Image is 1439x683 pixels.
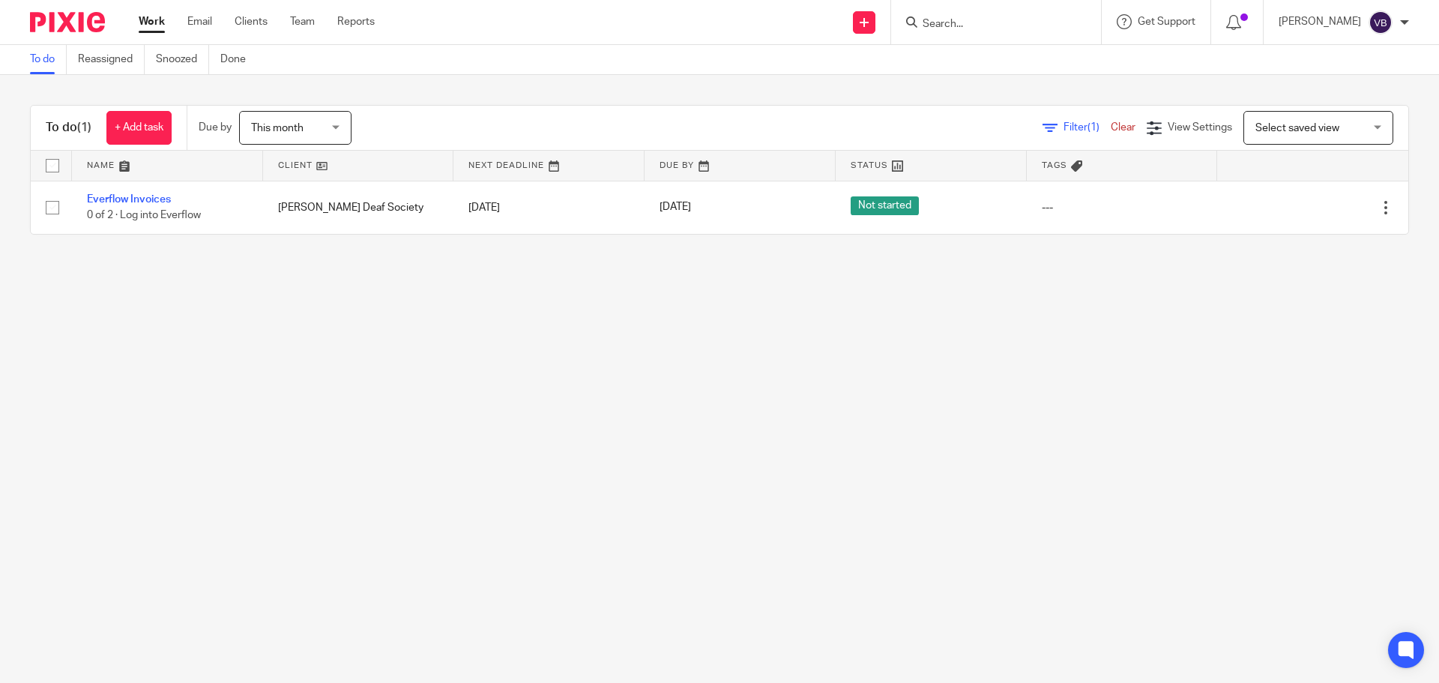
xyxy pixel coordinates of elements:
span: (1) [77,121,91,133]
a: Reports [337,14,375,29]
a: Work [139,14,165,29]
h1: To do [46,120,91,136]
span: [DATE] [660,202,691,213]
span: Get Support [1138,16,1195,27]
a: Reassigned [78,45,145,74]
a: To do [30,45,67,74]
span: 0 of 2 · Log into Everflow [87,210,201,220]
a: Clients [235,14,268,29]
span: (1) [1087,122,1099,133]
a: Done [220,45,257,74]
div: --- [1042,200,1203,215]
a: + Add task [106,111,172,145]
span: Tags [1042,161,1067,169]
span: Filter [1064,122,1111,133]
td: [PERSON_NAME] Deaf Society [263,181,454,234]
a: Snoozed [156,45,209,74]
img: Pixie [30,12,105,32]
span: Select saved view [1255,123,1339,133]
img: svg%3E [1369,10,1393,34]
a: Clear [1111,122,1135,133]
p: [PERSON_NAME] [1279,14,1361,29]
p: Due by [199,120,232,135]
span: This month [251,123,304,133]
input: Search [921,18,1056,31]
span: View Settings [1168,122,1232,133]
a: Email [187,14,212,29]
span: Not started [851,196,919,215]
a: Team [290,14,315,29]
td: [DATE] [453,181,645,234]
a: Everflow Invoices [87,194,171,205]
